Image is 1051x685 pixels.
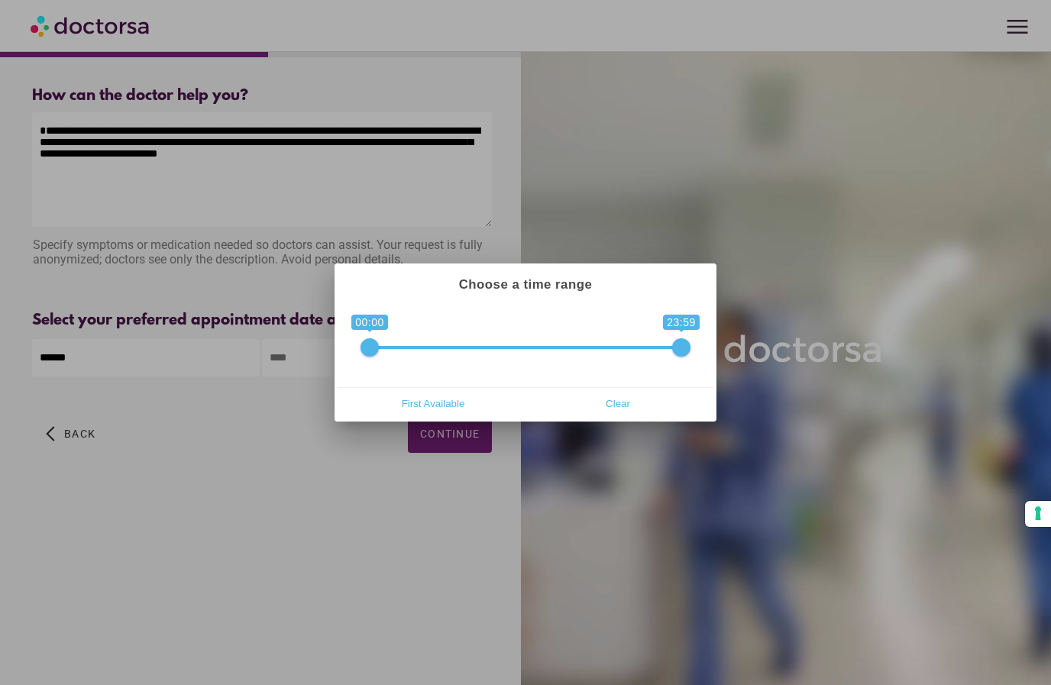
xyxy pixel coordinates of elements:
[663,315,700,330] span: 23:59
[1025,501,1051,527] button: Your consent preferences for tracking technologies
[530,392,706,415] span: Clear
[341,391,525,415] button: First Available
[351,315,388,330] span: 00:00
[525,391,710,415] button: Clear
[459,277,593,292] strong: Choose a time range
[345,392,521,415] span: First Available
